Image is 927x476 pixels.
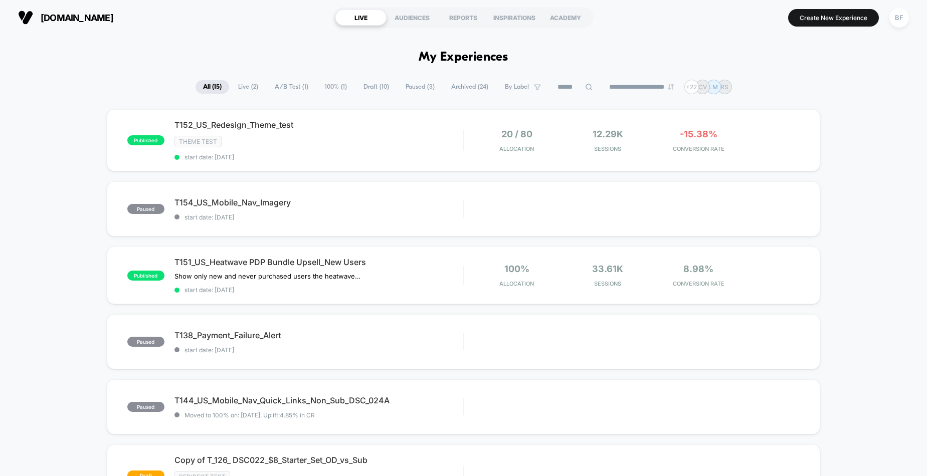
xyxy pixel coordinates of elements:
span: 33.61k [592,264,623,274]
span: A/B Test ( 1 ) [267,80,316,94]
span: 12.29k [593,129,623,139]
div: LIVE [335,10,387,26]
p: RS [720,83,728,91]
span: Moved to 100% on: [DATE] . Uplift: 4.85% in CR [184,411,315,419]
button: [DOMAIN_NAME] [15,10,116,26]
span: published [127,271,164,281]
span: -15.38% [680,129,717,139]
span: All ( 15 ) [196,80,229,94]
span: CONVERSION RATE [656,280,741,287]
span: 8.98% [683,264,713,274]
p: CV [698,83,707,91]
span: paused [127,337,164,347]
span: Theme Test [174,136,222,147]
div: ACADEMY [540,10,591,26]
span: 20 / 80 [501,129,532,139]
span: paused [127,402,164,412]
span: T154_US_Mobile_Nav_Imagery [174,197,463,207]
span: start date: [DATE] [174,286,463,294]
span: By Label [505,83,529,91]
div: BF [889,8,909,28]
span: paused [127,204,164,214]
img: Visually logo [18,10,33,25]
span: Sessions [565,280,650,287]
div: AUDIENCES [387,10,438,26]
h1: My Experiences [419,50,508,65]
p: LM [709,83,718,91]
span: T151_US_Heatwave PDP Bundle Upsell_New Users [174,257,463,267]
span: Live ( 2 ) [231,80,266,94]
img: end [668,84,674,90]
span: Show only new and never purchased users the heatwave bundle upsell on PDP. PDP has been out-perfo... [174,272,360,280]
span: T144_US_Mobile_Nav_Quick_Links_Non_Sub_DSC_024A [174,395,463,405]
span: Copy of T_126_ DSC022_$8_Starter_Set_OD_vs_Sub [174,455,463,465]
span: Archived ( 24 ) [444,80,496,94]
div: + 22 [684,80,699,94]
span: CONVERSION RATE [656,145,741,152]
span: T138_Payment_Failure_Alert [174,330,463,340]
span: Allocation [499,145,534,152]
span: published [127,135,164,145]
span: Sessions [565,145,650,152]
span: start date: [DATE] [174,346,463,354]
span: start date: [DATE] [174,213,463,221]
span: Draft ( 10 ) [356,80,397,94]
span: [DOMAIN_NAME] [41,13,113,23]
div: REPORTS [438,10,489,26]
span: 100% ( 1 ) [317,80,354,94]
div: INSPIRATIONS [489,10,540,26]
button: BF [886,8,912,28]
button: Create New Experience [788,9,879,27]
span: Paused ( 3 ) [398,80,442,94]
span: Allocation [499,280,534,287]
span: 100% [504,264,529,274]
span: T152_US_Redesign_Theme_test [174,120,463,130]
span: start date: [DATE] [174,153,463,161]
